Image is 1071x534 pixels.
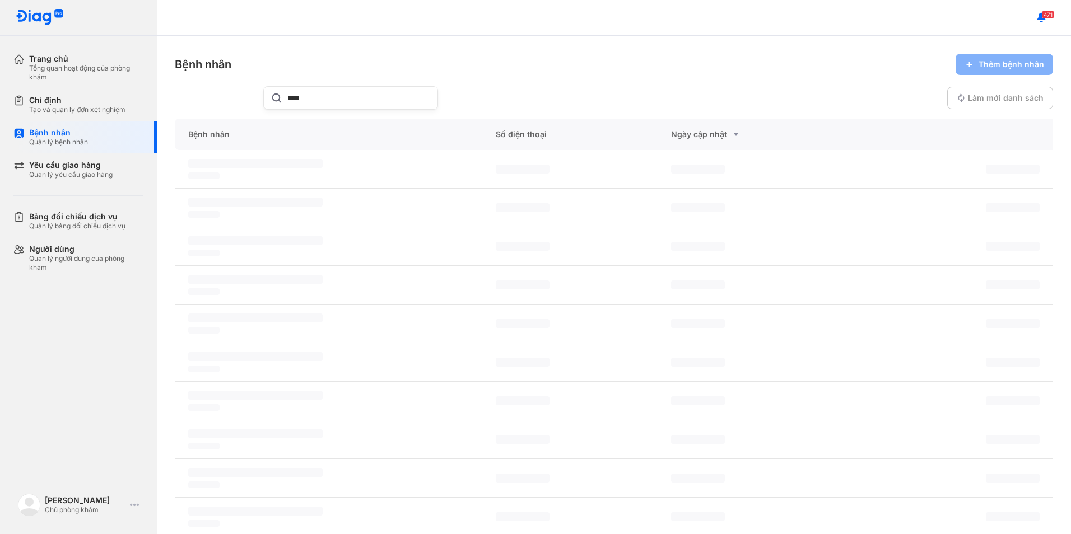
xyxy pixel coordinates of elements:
[496,319,550,328] span: ‌
[986,242,1040,251] span: ‌
[671,358,725,367] span: ‌
[188,429,323,438] span: ‌
[188,159,323,168] span: ‌
[188,404,220,411] span: ‌
[496,165,550,174] span: ‌
[45,495,125,505] div: [PERSON_NAME]
[188,520,220,527] span: ‌
[986,165,1040,174] span: ‌
[18,494,40,516] img: logo
[986,512,1040,521] span: ‌
[947,87,1053,109] button: Làm mới danh sách
[188,481,220,488] span: ‌
[482,119,658,150] div: Số điện thoại
[496,280,550,289] span: ‌
[188,352,323,361] span: ‌
[29,244,143,254] div: Người dùng
[671,474,725,483] span: ‌
[986,319,1040,328] span: ‌
[986,435,1040,444] span: ‌
[29,105,125,114] div: Tạo và quản lý đơn xét nghiệm
[671,242,725,251] span: ‌
[496,358,550,367] span: ‌
[188,468,323,477] span: ‌
[671,319,725,328] span: ‌
[29,54,143,64] div: Trang chủ
[496,396,550,405] span: ‌
[671,128,820,141] div: Ngày cập nhật
[29,64,143,82] div: Tổng quan hoạt động của phòng khám
[188,211,220,218] span: ‌
[986,358,1040,367] span: ‌
[188,507,323,516] span: ‌
[188,236,323,245] span: ‌
[956,54,1053,75] button: Thêm bệnh nhân
[986,396,1040,405] span: ‌
[671,165,725,174] span: ‌
[175,57,231,72] div: Bệnh nhân
[188,250,220,256] span: ‌
[968,93,1044,103] span: Làm mới danh sách
[496,512,550,521] span: ‌
[16,9,64,26] img: logo
[986,280,1040,289] span: ‌
[496,203,550,212] span: ‌
[671,203,725,212] span: ‌
[45,505,125,514] div: Chủ phòng khám
[175,119,482,150] div: Bệnh nhân
[188,391,323,400] span: ‌
[29,222,125,231] div: Quản lý bảng đối chiếu dịch vụ
[496,474,550,483] span: ‌
[29,128,88,138] div: Bệnh nhân
[979,59,1044,69] span: Thêm bệnh nhân
[1042,11,1054,18] span: 471
[188,443,220,449] span: ‌
[29,95,125,105] div: Chỉ định
[188,198,323,207] span: ‌
[671,435,725,444] span: ‌
[671,512,725,521] span: ‌
[29,212,125,222] div: Bảng đối chiếu dịch vụ
[496,242,550,251] span: ‌
[29,254,143,272] div: Quản lý người dùng của phòng khám
[29,170,113,179] div: Quản lý yêu cầu giao hàng
[188,288,220,295] span: ‌
[986,474,1040,483] span: ‌
[496,435,550,444] span: ‌
[188,313,323,322] span: ‌
[29,160,113,170] div: Yêu cầu giao hàng
[29,138,88,147] div: Quản lý bệnh nhân
[188,327,220,334] span: ‌
[188,172,220,179] span: ‌
[188,275,323,284] span: ‌
[671,280,725,289] span: ‌
[188,366,220,372] span: ‌
[986,203,1040,212] span: ‌
[671,396,725,405] span: ‌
